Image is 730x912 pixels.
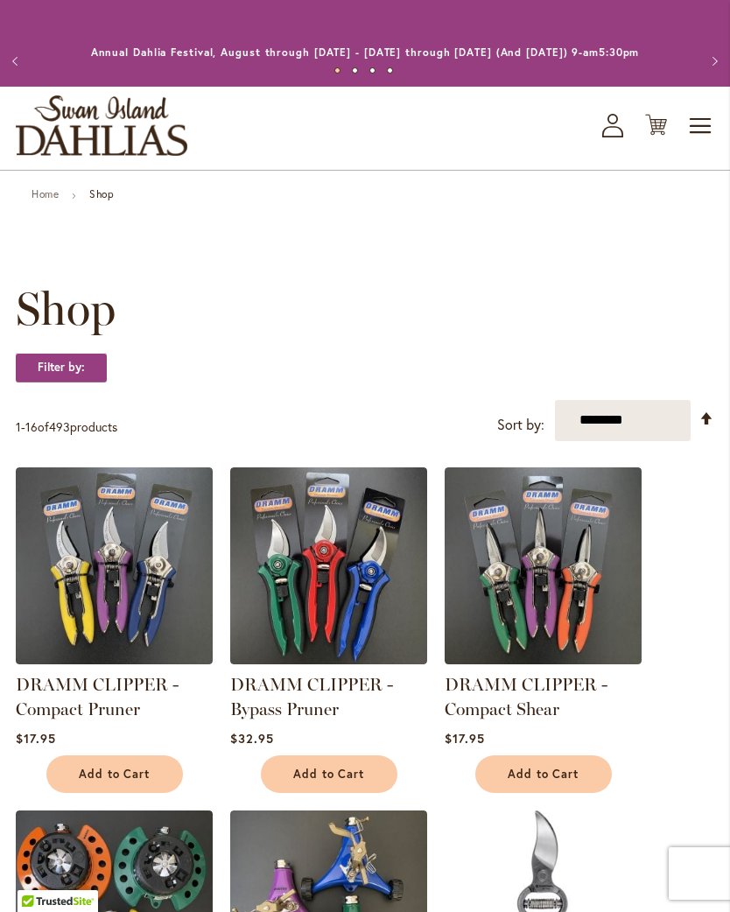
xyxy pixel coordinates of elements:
button: 1 of 4 [334,67,340,74]
strong: Shop [89,187,114,200]
span: Add to Cart [508,767,579,782]
span: 493 [49,418,70,435]
img: DRAMM CLIPPER - Compact Shear [445,467,642,664]
button: Add to Cart [261,755,397,793]
span: $17.95 [445,730,485,747]
a: Home [32,187,59,200]
span: 1 [16,418,21,435]
span: $17.95 [16,730,56,747]
button: Add to Cart [46,755,183,793]
button: 2 of 4 [352,67,358,74]
a: DRAMM CLIPPER - Bypass Pruner [230,674,393,719]
span: Add to Cart [293,767,365,782]
span: 16 [25,418,38,435]
button: 4 of 4 [387,67,393,74]
a: Annual Dahlia Festival, August through [DATE] - [DATE] through [DATE] (And [DATE]) 9-am5:30pm [91,46,640,59]
button: Add to Cart [475,755,612,793]
button: Next [695,44,730,79]
img: DRAMM CLIPPER - Bypass Pruner [230,467,427,664]
a: DRAMM CLIPPER - Compact Pruner [16,674,179,719]
span: Shop [16,283,116,335]
a: DRAMM CLIPPER - Compact Shear [445,651,642,668]
a: DRAMM CLIPPER - Bypass Pruner [230,651,427,668]
button: 3 of 4 [369,67,376,74]
a: store logo [16,95,187,156]
span: Add to Cart [79,767,151,782]
img: DRAMM CLIPPER - Compact Pruner [16,467,213,664]
a: DRAMM CLIPPER - Compact Pruner [16,651,213,668]
label: Sort by: [497,409,544,441]
strong: Filter by: [16,353,107,382]
iframe: Launch Accessibility Center [13,850,62,899]
a: DRAMM CLIPPER - Compact Shear [445,674,607,719]
p: - of products [16,413,117,441]
span: $32.95 [230,730,274,747]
